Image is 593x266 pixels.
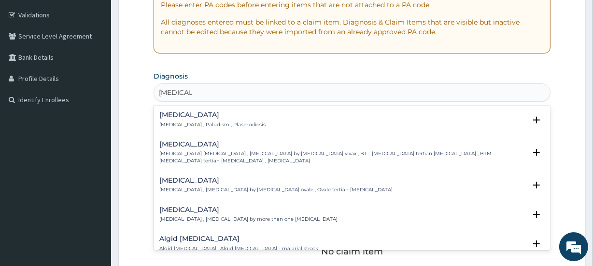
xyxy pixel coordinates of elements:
[531,146,542,158] i: open select status
[159,245,318,252] p: Algid [MEDICAL_DATA] , Algid [MEDICAL_DATA] - malarial shock
[50,54,162,66] div: Chat with us now
[159,121,266,128] p: [MEDICAL_DATA] , Paludism , Plasmodiosis
[159,177,393,184] h4: [MEDICAL_DATA]
[56,75,133,172] span: We're online!
[159,216,338,223] p: [MEDICAL_DATA] , [MEDICAL_DATA] by more than one [MEDICAL_DATA]
[531,238,542,250] i: open select status
[161,17,543,37] p: All diagnoses entered must be linked to a claim item. Diagnosis & Claim Items that are visible bu...
[159,111,266,119] h4: [MEDICAL_DATA]
[154,71,188,81] label: Diagnosis
[321,247,383,256] p: No claim item
[159,150,525,164] p: [MEDICAL_DATA] [MEDICAL_DATA] , [MEDICAL_DATA] by [MEDICAL_DATA] vivax , BT - [MEDICAL_DATA] tert...
[159,235,318,242] h4: Algid [MEDICAL_DATA]
[159,206,338,213] h4: [MEDICAL_DATA]
[531,114,542,126] i: open select status
[158,5,182,28] div: Minimize live chat window
[531,209,542,220] i: open select status
[159,186,393,193] p: [MEDICAL_DATA] , [MEDICAL_DATA] by [MEDICAL_DATA] ovale , Ovale tertian [MEDICAL_DATA]
[159,141,525,148] h4: [MEDICAL_DATA]
[18,48,39,72] img: d_794563401_company_1708531726252_794563401
[5,170,184,203] textarea: Type your message and hit 'Enter'
[531,179,542,191] i: open select status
